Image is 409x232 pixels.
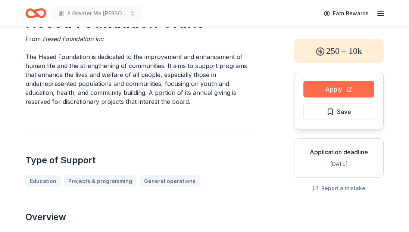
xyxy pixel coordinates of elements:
[25,4,46,22] a: Home
[25,52,258,106] p: The Hesed Foundation is dedicated to the improvement and enhancement of human life and the streng...
[337,107,351,117] span: Save
[25,211,258,223] h2: Overview
[67,9,127,18] span: A Greater Me [PERSON_NAME] Youth Empowerment
[25,154,258,166] h2: Type of Support
[25,175,61,187] a: Education
[300,160,377,168] div: [DATE]
[64,175,137,187] a: Projects & programming
[303,81,374,98] button: Apply
[25,34,258,43] div: From
[312,184,365,193] button: Report a mistake
[303,103,374,120] button: Save
[300,148,377,157] div: Application deadline
[43,35,103,43] span: Hesed Foundation Inc
[294,39,384,63] div: 250 – 10k
[140,175,200,187] a: General operations
[52,6,142,21] button: A Greater Me [PERSON_NAME] Youth Empowerment
[319,7,373,20] a: Earn Rewards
